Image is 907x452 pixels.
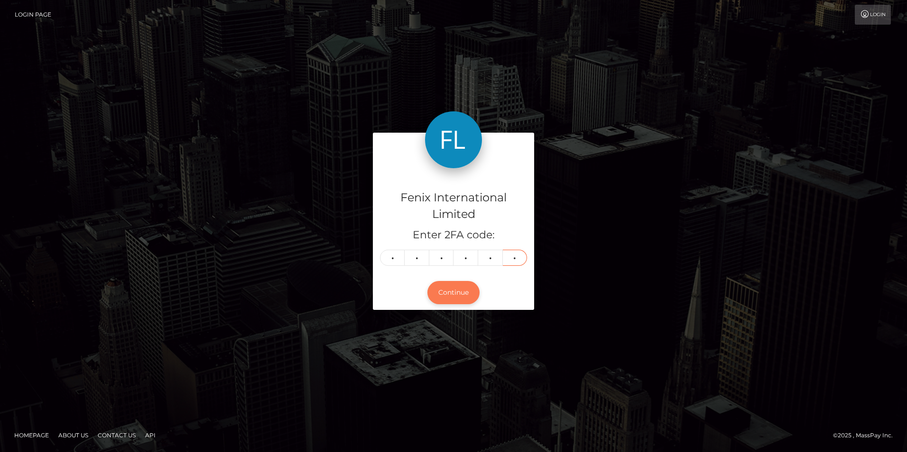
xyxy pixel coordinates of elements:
a: Contact Us [94,428,139,443]
a: Homepage [10,428,53,443]
a: Login [855,5,891,25]
a: About Us [55,428,92,443]
a: Login Page [15,5,51,25]
img: Fenix International Limited [425,111,482,168]
a: API [141,428,159,443]
h5: Enter 2FA code: [380,228,527,243]
button: Continue [427,281,480,304]
h4: Fenix International Limited [380,190,527,223]
div: © 2025 , MassPay Inc. [833,430,900,441]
